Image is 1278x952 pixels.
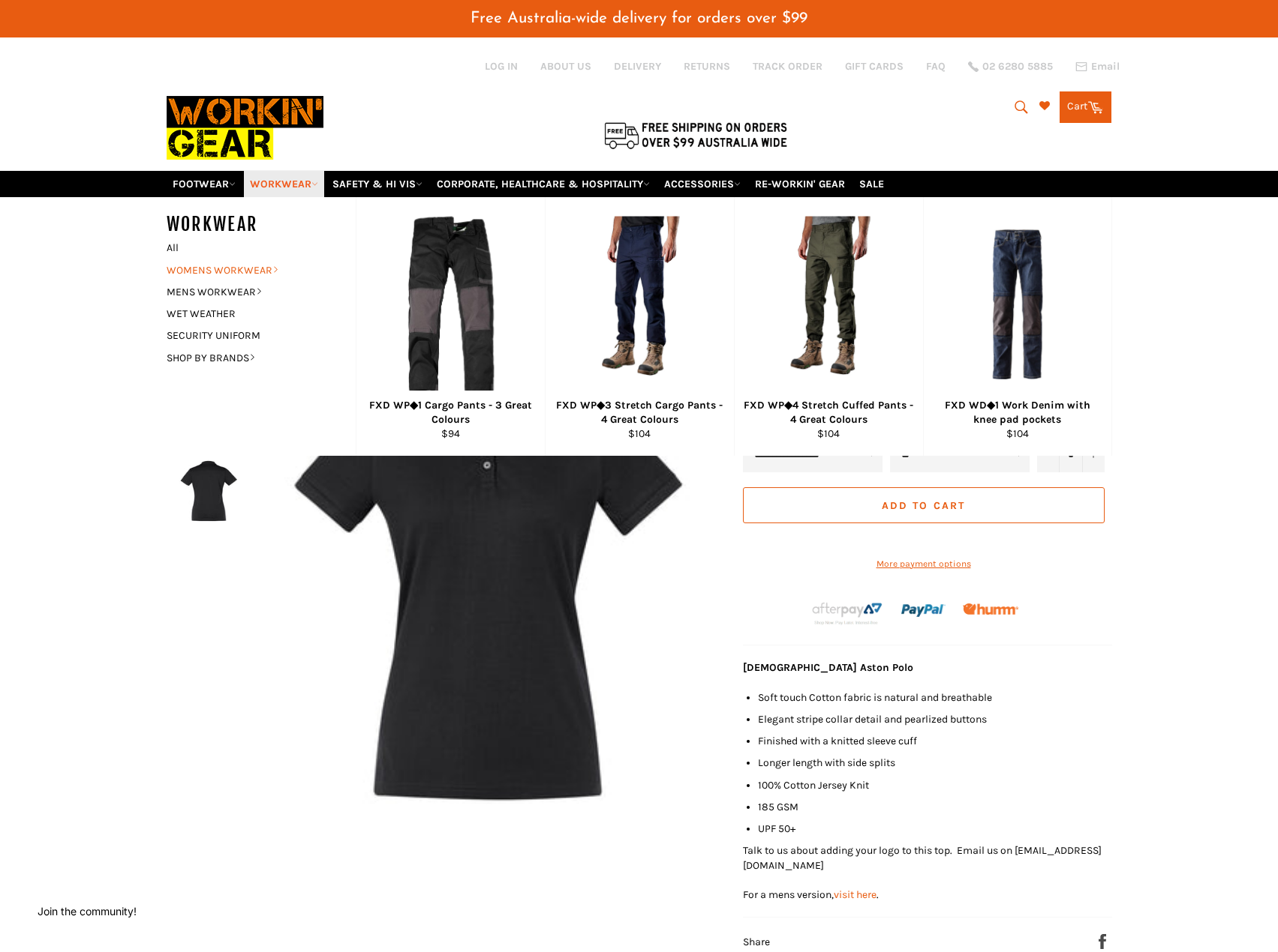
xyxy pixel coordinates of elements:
img: Afterpay-Logo-on-dark-bg_large.png [810,600,884,626]
a: Log in [485,60,518,73]
a: SECURITY UNIFORM [159,325,341,346]
a: FXD WP◆3 Stretch Cargo Pants - 4 Great Colours - Workin' Gear FXD WP◆3 Stretch Cargo Pants - 4 Gr... [545,197,734,456]
img: Humm_core_logo_RGB-01_300x60px_small_195d8312-4386-4de7-b182-0ef9b6303a37.png [963,603,1018,615]
a: FAQ [926,59,946,73]
a: TRACK ORDER [753,59,822,73]
div: $104 [555,427,724,441]
div: FXD WP◆1 Cargo Pants - 3 Great Colours [365,398,535,427]
a: RETURNS [684,59,730,73]
a: FXD WD◆1 Work Denim with knee pad pockets - Workin' Gear FXD WD◆1 Work Denim with knee pad pocket... [923,197,1112,456]
div: $104 [933,427,1102,441]
a: SALE [853,171,890,197]
div: 100% Cotton Jersey Knit [758,778,1112,792]
img: BIZ P106LS Ladies Aston Polo - Workin Gear [251,241,728,916]
div: $104 [744,427,913,441]
a: All [159,237,356,259]
a: DELIVERY [614,59,661,73]
button: Join the community! [38,905,137,918]
span: 02 6280 5885 [982,61,1053,72]
img: paypal.png [901,588,946,633]
button: Add to Cart [743,487,1105,523]
a: ACCESSORIES [658,171,747,197]
span: Email [1091,61,1120,72]
a: MENS WORKWEAR [159,281,341,303]
div: FXD WP◆3 Stretch Cargo Pants - 4 Great Colours [555,398,724,427]
img: FXD WP◆3 Stretch Cargo Pants - 4 Great Colours - Workin' Gear [581,216,699,392]
div: $94 [365,427,535,441]
li: Longer length with side splits [758,756,1112,770]
a: FXD WP◆1 Cargo Pants - 4 Great Colours - Workin' Gear FXD WP◆1 Cargo Pants - 3 Great Colours $94 [356,197,545,456]
span: Add to Cart [882,499,965,512]
span: Share [743,936,770,948]
a: Email [1075,61,1120,73]
li: Finished with a knitted sleeve cuff [758,734,1112,748]
a: GIFT CARDS [845,59,904,73]
img: Workin Gear leaders in Workwear, Safety Boots, PPE, Uniforms. Australia's No.1 in Workwear [167,85,323,170]
a: ABOUT US [540,59,591,73]
li: Elegant stripe collar detail and pearlized buttons [758,712,1112,726]
a: More payment options [743,558,1105,570]
a: FOOTWEAR [167,171,242,197]
img: FXD WD◆1 Work Denim with knee pad pockets - Workin' Gear [943,229,1093,379]
a: WET WEATHER [159,303,341,325]
a: CORPORATE, HEALTHCARE & HOSPITALITY [431,171,656,197]
a: WORKWEAR [244,171,324,197]
div: UPF 50+ [758,822,1112,836]
div: FXD WP◆4 Stretch Cuffed Pants - 4 Great Colours [744,398,913,427]
img: Flat $9.95 shipping Australia wide [602,119,789,151]
a: SHOP BY BRANDS [159,347,341,369]
a: Cart [1060,91,1111,123]
p: For a mens version, . [743,888,1112,902]
a: 02 6280 5885 [968,61,1053,72]
li: Soft touch Cotton fabric is natural and breathable [758,690,1112,705]
a: SAFETY & HI VIS [326,171,429,197]
img: FXD WP◆4 Stretch Cuffed Pants - 4 Great Colours - Workin' Gear [770,216,888,392]
img: FXD WP◆1 Cargo Pants - 4 Great Colours - Workin' Gear [403,216,498,392]
div: FXD WD◆1 Work Denim with knee pad pockets [933,398,1102,427]
a: visit here [834,888,877,901]
p: Talk to us about adding your logo to this top. Email us on [EMAIL_ADDRESS][DOMAIN_NAME] [743,843,1112,873]
span: Free Australia-wide delivery for orders over $99 [471,10,807,26]
div: 185 GSM [758,800,1112,814]
h5: WORKWEAR [167,212,356,237]
a: RE-WORKIN' GEAR [749,171,851,197]
img: BIZ P106LS Ladies Aston Polo - Workin Gear [174,451,243,534]
a: WOMENS WORKWEAR [159,259,341,281]
strong: [DEMOGRAPHIC_DATA] Aston Polo [743,661,913,674]
a: FXD WP◆4 Stretch Cuffed Pants - 4 Great Colours - Workin' Gear FXD WP◆4 Stretch Cuffed Pants - 4 ... [734,197,923,456]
